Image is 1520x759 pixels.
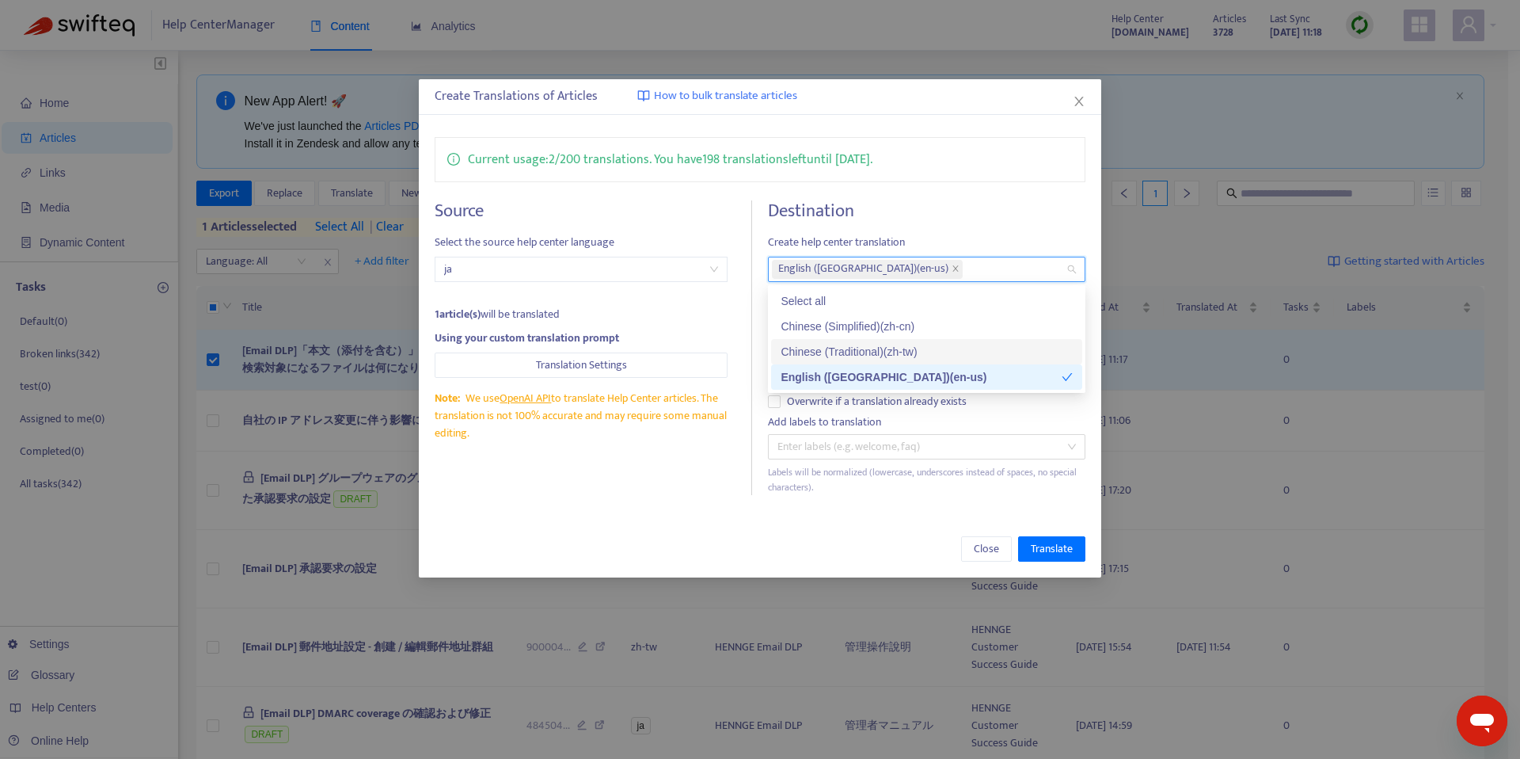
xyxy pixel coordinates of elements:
span: close [1073,95,1085,108]
span: Note: [435,389,460,407]
span: close [952,265,959,274]
div: Select all [771,288,1082,314]
span: Select the source help center language [435,234,728,251]
h4: Source [435,200,728,222]
button: Close [961,536,1012,562]
span: Translation Settings [536,357,627,374]
span: ja [444,257,718,281]
div: We use to translate Help Center articles. The translation is not 100% accurate and may require so... [435,390,728,442]
span: Overwrite if a translation already exists [781,393,973,410]
span: info-circle [447,150,460,166]
div: Create Translations of Articles [435,87,1085,106]
button: Close [1070,93,1088,110]
img: image-link [637,90,650,102]
span: Create help center translation [768,234,1085,251]
span: check [1062,372,1073,383]
strong: 1 article(s) [435,305,481,323]
span: English ([GEOGRAPHIC_DATA]) ( en-us ) [778,260,948,279]
span: How to bulk translate articles [654,87,797,105]
span: Close [974,540,999,558]
button: Translate [1018,536,1085,562]
div: will be translated [435,306,728,323]
h4: Destination [768,200,1085,222]
span: Translate [1031,540,1073,558]
div: Chinese (Traditional) ( zh-tw ) [781,343,1073,360]
div: Chinese (Simplified) ( zh-cn ) [781,318,1073,335]
div: Select all [781,292,1073,310]
a: OpenAI API [500,389,551,407]
a: How to bulk translate articles [637,87,797,105]
button: Translation Settings [435,353,728,378]
div: Labels will be normalized (lowercase, underscores instead of spaces, no special characters). [768,465,1085,495]
iframe: メッセージングウィンドウを開くボタン [1457,696,1507,746]
div: Using your custom translation prompt [435,330,728,347]
div: Add labels to translation [768,414,1085,431]
p: Current usage: 2 / 200 translations . You have 198 translations left until [DATE] . [468,150,872,170]
div: English ([GEOGRAPHIC_DATA]) ( en-us ) [781,368,1062,386]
